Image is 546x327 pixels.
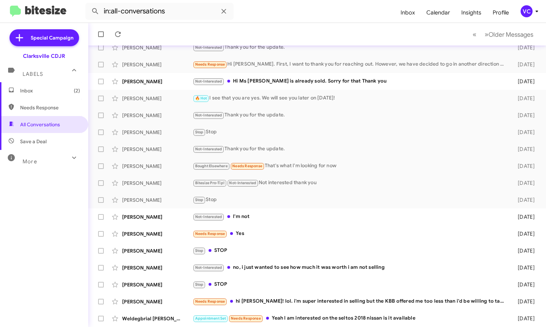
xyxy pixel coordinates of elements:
div: [PERSON_NAME] [122,298,193,305]
div: Thank you for the update. [193,43,509,52]
a: Insights [456,2,487,23]
span: Stop [195,282,204,287]
a: Calendar [421,2,456,23]
span: Labels [23,71,43,77]
nav: Page navigation example [469,27,538,42]
span: Inbox [20,87,80,94]
button: Previous [468,27,481,42]
span: More [23,158,37,165]
div: That's what I'm looking for now [193,162,509,170]
div: [PERSON_NAME] [122,213,193,220]
div: [DATE] [509,298,540,305]
div: [DATE] [509,230,540,237]
div: [DATE] [509,95,540,102]
div: [PERSON_NAME] [122,281,193,288]
div: [DATE] [509,112,540,119]
span: Not-Interested [195,147,222,151]
div: [DATE] [509,180,540,187]
div: Hi [PERSON_NAME]. First, I want to thank you for reaching out. However, we have decided to go in ... [193,60,509,68]
div: [DATE] [509,281,540,288]
div: [DATE] [509,146,540,153]
span: Not-Interested [195,214,222,219]
a: Profile [487,2,515,23]
div: [PERSON_NAME] [122,264,193,271]
div: [DATE] [509,129,540,136]
span: All Conversations [20,121,60,128]
button: VC [515,5,538,17]
span: Stop [195,198,204,202]
div: Stop [193,128,509,136]
span: Stop [195,248,204,253]
div: I'm not [193,213,509,221]
div: [PERSON_NAME] [122,230,193,237]
span: Special Campaign [31,34,73,41]
div: Thank you for the update. [193,145,509,153]
div: [PERSON_NAME] [122,196,193,204]
div: [DATE] [509,61,540,68]
a: Special Campaign [10,29,79,46]
div: [PERSON_NAME] [122,180,193,187]
div: Yes [193,230,509,238]
span: Save a Deal [20,138,47,145]
div: Yeah I am interested on the seltos 2018 nissan is it available [193,314,509,322]
div: Clarksville CDJR [23,53,65,60]
span: Stop [195,130,204,134]
span: Not-Interested [229,181,256,185]
a: Inbox [395,2,421,23]
div: [PERSON_NAME] [122,129,193,136]
div: VC [521,5,533,17]
span: Needs Response [232,164,262,168]
div: [PERSON_NAME] [122,247,193,254]
div: [DATE] [509,213,540,220]
span: Needs Response [195,299,225,304]
div: Thank you for the update. [193,111,509,119]
div: [PERSON_NAME] [122,163,193,170]
span: « [473,30,476,39]
div: Weldegbrial [PERSON_NAME] [122,315,193,322]
div: [DATE] [509,163,540,170]
span: Not-Interested [195,265,222,270]
div: [PERSON_NAME] [122,44,193,51]
div: Not interested thank you [193,179,509,187]
div: Hi Ms [PERSON_NAME] is already sold. Sorry for that Thank you [193,77,509,85]
span: » [485,30,488,39]
span: Needs Response [20,104,80,111]
span: Bought Elsewhere [195,164,228,168]
div: STOP [193,280,509,289]
div: hi [PERSON_NAME]! lol. i'm super interested in selling but the KBB offered me too less than i'd b... [193,297,509,305]
div: [DATE] [509,264,540,271]
div: Stop [193,196,509,204]
div: [DATE] [509,78,540,85]
div: [DATE] [509,196,540,204]
span: Older Messages [488,31,533,38]
span: Bitesize Pro-Tip! [195,181,224,185]
span: Not-Interested [195,113,222,117]
div: no, i just wanted to see how much it was worth i am not selling [193,264,509,272]
div: [PERSON_NAME] [122,95,193,102]
input: Search [85,3,234,20]
div: [DATE] [509,247,540,254]
div: [PERSON_NAME] [122,146,193,153]
span: Needs Response [195,231,225,236]
span: Needs Response [231,316,261,321]
div: [DATE] [509,44,540,51]
div: I see that you are yes. We will see you later on [DATE]! [193,94,509,102]
div: [PERSON_NAME] [122,61,193,68]
span: Not-Interested [195,79,222,84]
div: STOP [193,247,509,255]
div: [PERSON_NAME] [122,78,193,85]
span: 🔥 Hot [195,96,207,101]
span: Needs Response [195,62,225,67]
div: [PERSON_NAME] [122,112,193,119]
span: (2) [74,87,80,94]
span: Not-Interested [195,45,222,50]
span: Appointment Set [195,316,226,321]
div: [DATE] [509,315,540,322]
button: Next [480,27,538,42]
